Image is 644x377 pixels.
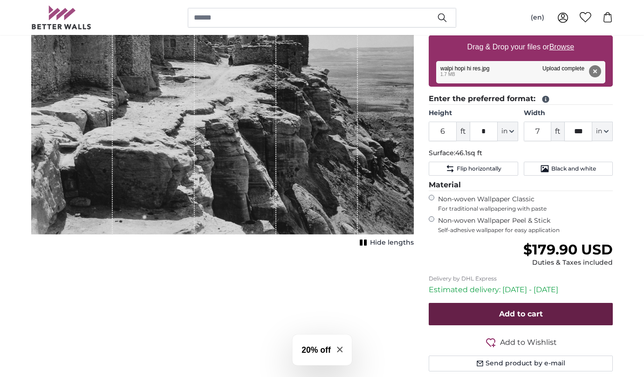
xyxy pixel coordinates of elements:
[429,356,613,371] button: Send product by e-mail
[357,236,414,249] button: Hide lengths
[31,6,92,29] img: Betterwalls
[370,238,414,247] span: Hide lengths
[592,122,613,141] button: in
[438,195,613,212] label: Non-woven Wallpaper Classic
[429,179,613,191] legend: Material
[523,258,613,267] div: Duties & Taxes included
[498,122,518,141] button: in
[438,216,613,234] label: Non-woven Wallpaper Peel & Stick
[523,9,552,26] button: (en)
[500,337,557,348] span: Add to Wishlist
[501,127,507,136] span: in
[551,165,596,172] span: Black and white
[523,241,613,258] span: $179.90 USD
[438,226,613,234] span: Self-adhesive wallpaper for easy application
[429,275,613,282] p: Delivery by DHL Express
[596,127,602,136] span: in
[429,93,613,105] legend: Enter the preferred format:
[499,309,543,318] span: Add to cart
[457,165,501,172] span: Flip horizontally
[551,122,564,141] span: ft
[549,43,574,51] u: Browse
[457,122,470,141] span: ft
[438,205,613,212] span: For traditional wallpapering with paste
[429,162,518,176] button: Flip horizontally
[429,109,518,118] label: Height
[524,109,613,118] label: Width
[524,162,613,176] button: Black and white
[455,149,482,157] span: 46.1sq ft
[464,38,578,56] label: Drag & Drop your files or
[429,149,613,158] p: Surface:
[429,303,613,325] button: Add to cart
[429,284,613,295] p: Estimated delivery: [DATE] - [DATE]
[429,336,613,348] button: Add to Wishlist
